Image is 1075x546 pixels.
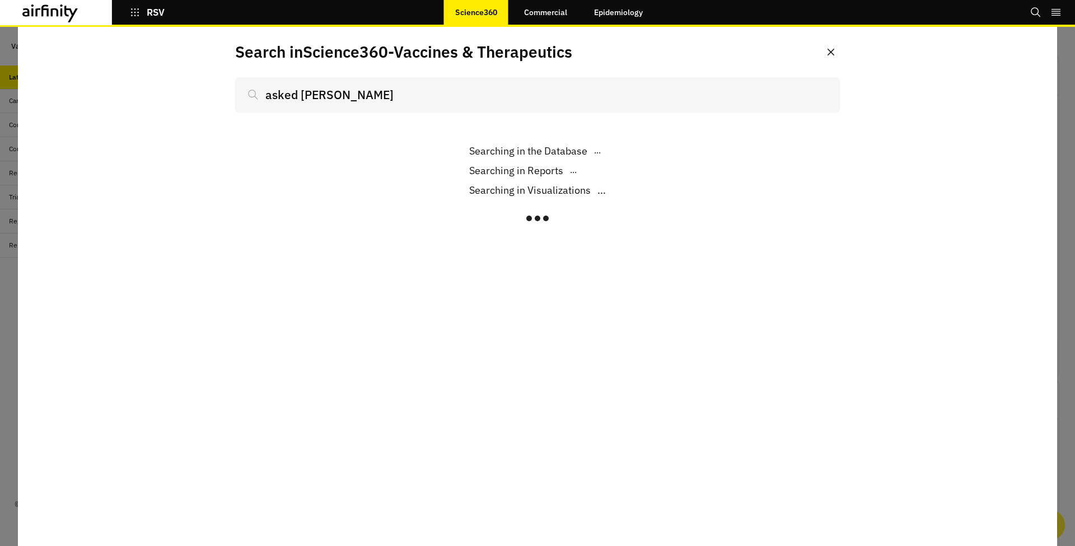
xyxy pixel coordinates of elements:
button: Close [822,43,840,61]
p: RSV [147,7,165,17]
p: Searching in Visualizations [469,183,591,198]
button: Search [1030,3,1041,22]
div: ... [469,163,577,178]
input: Search... [235,77,840,112]
p: Searching in the Database [469,143,587,158]
p: Search in Science360 - Vaccines & Therapeutics [235,40,572,64]
button: RSV [130,3,165,22]
p: Searching in Reports [469,163,563,178]
p: Science360 [455,8,497,17]
div: ... [469,143,601,158]
div: ... [469,183,606,198]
